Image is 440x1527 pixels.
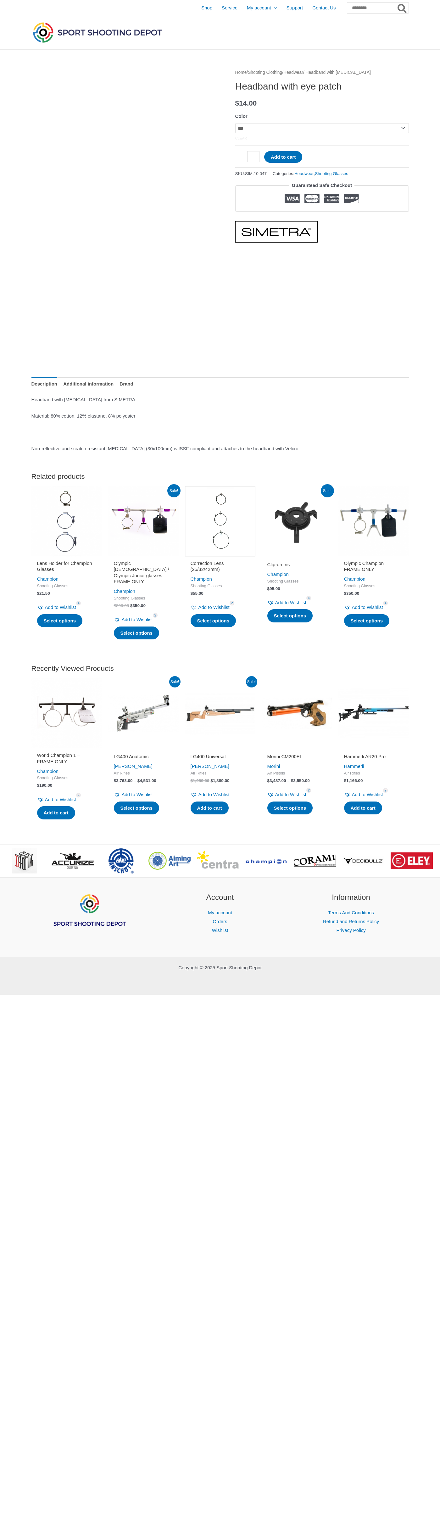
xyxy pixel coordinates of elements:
span: 2 [306,788,311,793]
a: Champion [114,588,135,594]
span: Shooting Glasses [267,579,326,584]
span: Add to Wishlist [352,792,383,797]
span: Air Rifles [191,771,250,776]
h2: Morini CM200EI [267,753,326,760]
a: Morini CM200EI [267,753,326,762]
h2: Recently Viewed Products [31,664,409,673]
aside: Footer Widget 2 [162,892,278,935]
a: [PERSON_NAME] [114,763,153,769]
img: Clip-on Iris [262,486,332,556]
a: Add to Wishlist [114,790,153,799]
a: Home [235,70,247,75]
span: $ [267,586,270,591]
a: Orders [213,919,227,924]
span: 4 [76,601,81,605]
a: Add to Wishlist [344,790,383,799]
p: Material: 80% cotton, 12% elastane, 8% polyester [31,412,409,420]
span: Air Rifles [344,771,403,776]
span: Add to Wishlist [352,605,383,610]
bdi: 95.00 [267,586,280,591]
a: Add to Wishlist [37,795,76,804]
a: Add to Wishlist [114,615,153,624]
a: Headwear [283,70,303,75]
a: Select options for “Olympic Champion - FRAME ONLY” [344,614,390,627]
span: Add to Wishlist [45,797,76,802]
button: Add to cart [264,151,302,163]
img: brand logo [391,852,433,869]
h2: Olympic [DEMOGRAPHIC_DATA] / Olympic Junior glasses – FRAME ONLY [114,560,173,585]
span: Shooting Glasses [191,583,250,589]
a: Clear options [235,136,247,140]
span: SKU: [235,170,267,178]
a: SIMETRA [235,221,318,243]
a: Add to Wishlist [344,603,383,612]
img: Olympic Champion [338,486,409,556]
a: Additional information [63,377,114,391]
a: Brand [120,377,133,391]
a: Select options for “LG400 Anatomic” [114,802,159,815]
span: – [134,778,136,783]
a: Champion [37,769,58,774]
bdi: 350.00 [130,603,146,608]
span: Add to Wishlist [275,792,306,797]
input: Product quantity [247,151,259,162]
span: Add to Wishlist [275,600,306,605]
h2: Correction Lens (25/32/42mm) [191,560,250,572]
img: LG400 Universal [185,678,255,748]
a: Olympic [DEMOGRAPHIC_DATA] / Olympic Junior glasses – FRAME ONLY [114,560,173,587]
aside: Footer Widget 1 [31,892,147,943]
span: 2 [153,613,158,618]
a: Wishlist [212,928,228,933]
a: Champion [344,576,365,582]
h2: Clip-on Iris [267,561,326,568]
span: Shooting Glasses [37,583,96,589]
a: [PERSON_NAME] [191,763,229,769]
a: Lens Holder for Champion Glasses [37,560,96,575]
span: $ [114,778,116,783]
a: Shooting Glasses [315,171,348,176]
a: Add to Wishlist [191,603,230,612]
h2: LG400 Anatomic [114,753,173,760]
bdi: 55.00 [191,591,203,596]
span: $ [130,603,133,608]
span: Air Rifles [114,771,173,776]
bdi: 190.00 [37,783,53,788]
img: Lens Holder for Champion Glasses [31,486,102,556]
nav: Account [162,908,278,935]
h2: Account [162,892,278,903]
h2: Lens Holder for Champion Glasses [37,560,96,572]
span: Shooting Glasses [37,775,96,781]
span: 4 [306,596,311,600]
img: Sport Shooting Depot [31,21,164,44]
span: $ [291,778,293,783]
bdi: 3,487.00 [267,778,286,783]
nav: Information [293,908,409,935]
bdi: 3,550.00 [291,778,310,783]
span: Add to Wishlist [45,605,76,610]
a: Privacy Policy [336,928,365,933]
span: Shooting Glasses [344,583,403,589]
a: Description [31,377,58,391]
span: 2 [383,788,388,793]
a: Add to cart: “LG400 Universal” [191,802,229,815]
span: $ [344,591,347,596]
a: Select options for “Correction Lens (25/32/42mm)” [191,614,236,627]
img: CM200EI [262,678,332,748]
a: Hammerli AR20 Pro [344,753,403,762]
a: Correction Lens (25/32/42mm) [191,560,250,575]
a: Add to Wishlist [191,790,230,799]
span: $ [344,778,347,783]
span: $ [37,591,40,596]
a: Add to Wishlist [267,790,306,799]
nav: Breadcrumb [235,68,409,77]
h2: Information [293,892,409,903]
h1: Headband with eye patch [235,81,409,92]
legend: Guaranteed Safe Checkout [289,181,355,190]
bdi: 350.00 [344,591,359,596]
img: Olympic Lady / Olympic Junior glasses [108,486,179,556]
span: 2 [230,601,235,605]
aside: Footer Widget 3 [293,892,409,935]
a: LG400 Anatomic [114,753,173,762]
h2: World Champion 1 – FRAME ONLY [37,752,96,764]
span: Sale! [321,484,334,497]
